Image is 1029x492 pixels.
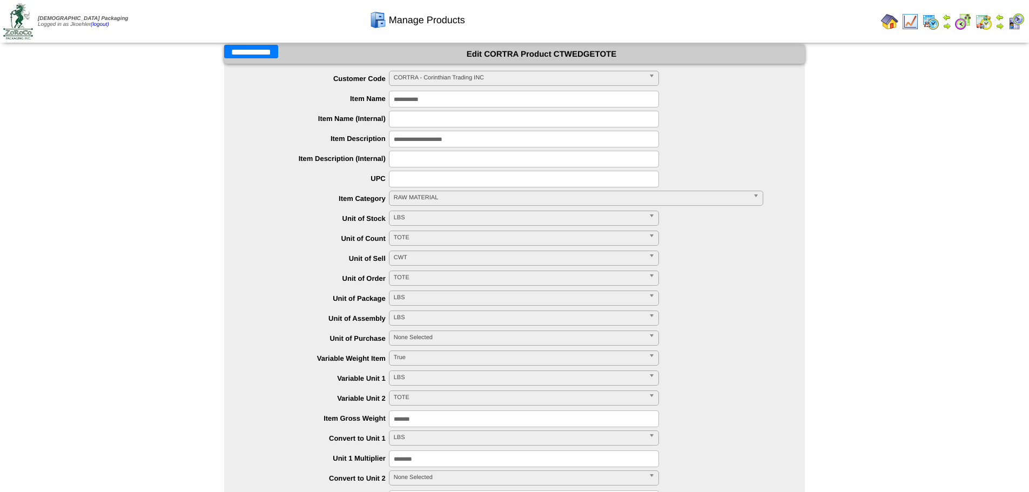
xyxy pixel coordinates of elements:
[394,231,644,244] span: TOTE
[246,95,389,103] label: Item Name
[394,211,644,224] span: LBS
[246,334,389,342] label: Unit of Purchase
[389,15,465,26] span: Manage Products
[246,354,389,362] label: Variable Weight Item
[246,194,389,203] label: Item Category
[246,434,389,442] label: Convert to Unit 1
[996,22,1004,30] img: arrowright.gif
[369,11,387,29] img: cabinet.gif
[394,291,644,304] span: LBS
[394,391,644,404] span: TOTE
[38,16,128,28] span: Logged in as Jkoehler
[246,174,389,183] label: UPC
[394,191,749,204] span: RAW MATERIAL
[246,394,389,402] label: Variable Unit 2
[954,13,972,30] img: calendarblend.gif
[246,274,389,282] label: Unit of Order
[246,374,389,382] label: Variable Unit 1
[394,371,644,384] span: LBS
[224,45,805,64] div: Edit CORTRA Product CTWEDGETOTE
[394,251,644,264] span: CWT
[246,254,389,262] label: Unit of Sell
[246,114,389,123] label: Item Name (Internal)
[394,71,644,84] span: CORTRA - Corinthian Trading INC
[246,474,389,482] label: Convert to Unit 2
[1007,13,1025,30] img: calendarcustomer.gif
[3,3,33,39] img: zoroco-logo-small.webp
[394,431,644,444] span: LBS
[394,351,644,364] span: True
[394,331,644,344] span: None Selected
[394,471,644,484] span: None Selected
[922,13,939,30] img: calendarprod.gif
[246,154,389,163] label: Item Description (Internal)
[881,13,898,30] img: home.gif
[246,214,389,223] label: Unit of Stock
[246,314,389,322] label: Unit of Assembly
[943,22,951,30] img: arrowright.gif
[943,13,951,22] img: arrowleft.gif
[975,13,992,30] img: calendarinout.gif
[246,414,389,422] label: Item Gross Weight
[246,294,389,302] label: Unit of Package
[996,13,1004,22] img: arrowleft.gif
[91,22,109,28] a: (logout)
[38,16,128,22] span: [DEMOGRAPHIC_DATA] Packaging
[246,134,389,143] label: Item Description
[394,271,644,284] span: TOTE
[246,454,389,462] label: Unit 1 Multiplier
[394,311,644,324] span: LBS
[246,234,389,242] label: Unit of Count
[246,75,389,83] label: Customer Code
[902,13,919,30] img: line_graph.gif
